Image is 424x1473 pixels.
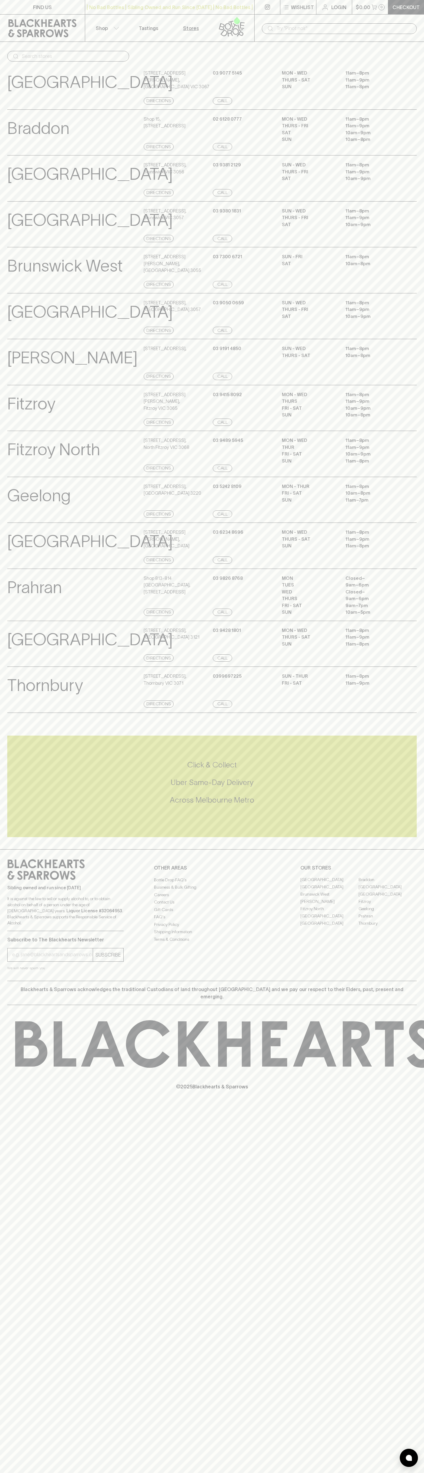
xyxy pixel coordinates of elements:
[213,299,244,306] p: 03 9050 0659
[346,543,400,549] p: 11am – 8pm
[282,589,336,596] p: WED
[154,891,270,898] a: Careers
[380,5,383,9] p: 0
[346,634,400,641] p: 11am – 9pm
[213,253,242,260] p: 03 7300 6721
[7,208,173,233] p: [GEOGRAPHIC_DATA]
[346,490,400,497] p: 10am – 8pm
[213,556,232,564] a: Call
[154,936,270,943] a: Terms & Conditions
[282,582,336,589] p: TUES
[144,627,199,641] p: [STREET_ADDRESS] , [GEOGRAPHIC_DATA] 3121
[95,951,121,958] p: SUBSCRIBE
[213,327,232,334] a: Call
[127,15,170,42] a: Tastings
[282,253,336,260] p: SUN - FRI
[183,25,199,32] p: Stores
[282,437,336,444] p: MON - WED
[346,641,400,648] p: 11am – 8pm
[359,883,417,891] a: [GEOGRAPHIC_DATA]
[85,15,128,42] button: Shop
[144,673,186,686] p: [STREET_ADDRESS] , Thornbury VIC 3071
[213,654,232,662] a: Call
[144,116,185,129] p: Shop 15 , [STREET_ADDRESS]
[282,83,336,90] p: SUN
[331,4,346,11] p: Login
[300,905,359,913] a: Fitzroy North
[282,299,336,306] p: SUN - WED
[7,70,173,95] p: [GEOGRAPHIC_DATA]
[346,70,400,77] p: 11am – 8pm
[346,582,400,589] p: 9am – 6pm
[300,913,359,920] a: [GEOGRAPHIC_DATA]
[359,898,417,905] a: Fitzroy
[282,77,336,84] p: THURS - SAT
[346,595,400,602] p: 9am – 6pm
[282,444,336,451] p: THUR
[213,235,232,242] a: Call
[346,627,400,634] p: 11am – 8pm
[144,143,174,150] a: Directions
[7,627,173,652] p: [GEOGRAPHIC_DATA]
[213,700,232,708] a: Call
[346,529,400,536] p: 11am – 8pm
[346,221,400,228] p: 10am – 9pm
[7,896,124,926] p: It is against the law to sell or supply alcohol to, or to obtain alcohol on behalf of a person un...
[144,253,211,274] p: [STREET_ADDRESS][PERSON_NAME] , [GEOGRAPHIC_DATA] 3055
[282,208,336,215] p: SUN - WED
[346,253,400,260] p: 11am – 8pm
[276,24,412,33] input: Try "Pinot noir"
[282,352,336,359] p: THURS - SAT
[346,405,400,412] p: 10am – 9pm
[22,52,124,61] input: Search stores
[282,627,336,634] p: MON - WED
[7,345,138,370] p: [PERSON_NAME]
[282,70,336,77] p: MON - WED
[282,169,336,175] p: THURS - FRI
[359,920,417,927] a: Thornbury
[282,313,336,320] p: SAT
[346,83,400,90] p: 11am – 8pm
[7,965,124,971] p: We will never spam you
[144,529,211,549] p: [STREET_ADDRESS][PERSON_NAME] , [GEOGRAPHIC_DATA]
[154,884,270,891] a: Business & Bulk Gifting
[12,986,412,1000] p: Blackhearts & Sparrows acknowledges the traditional Custodians of land throughout [GEOGRAPHIC_DAT...
[213,627,241,634] p: 03 9428 1801
[154,876,270,883] a: Bottle Drop FAQ's
[144,299,201,313] p: [STREET_ADDRESS] , [GEOGRAPHIC_DATA] 3057
[282,602,336,609] p: FRI - SAT
[359,905,417,913] a: Geelong
[282,451,336,458] p: FRI - SAT
[213,419,232,426] a: Call
[7,575,62,600] p: Prahran
[282,483,336,490] p: MON - THUR
[300,898,359,905] a: [PERSON_NAME]
[144,281,174,288] a: Directions
[213,575,243,582] p: 03 9826 8768
[346,483,400,490] p: 11am – 8pm
[346,437,400,444] p: 11am – 8pm
[282,116,336,123] p: MON - WED
[7,777,417,787] h5: Uber Same-Day Delivery
[7,736,417,837] div: Call to action block
[346,122,400,129] p: 11am – 9pm
[144,373,174,380] a: Directions
[282,391,336,398] p: MON - WED
[282,221,336,228] p: SAT
[144,437,189,451] p: [STREET_ADDRESS] , North Fitzroy VIC 3068
[144,654,174,662] a: Directions
[7,391,55,416] p: Fitzroy
[144,70,211,90] p: [STREET_ADDRESS][PERSON_NAME] , [GEOGRAPHIC_DATA] VIC 3067
[213,673,242,680] p: 0399697225
[7,936,124,943] p: Subscribe to The Blackhearts Newsletter
[7,673,83,698] p: Thornbury
[144,510,174,518] a: Directions
[346,458,400,465] p: 11am – 8pm
[282,680,336,687] p: Fri - Sat
[359,913,417,920] a: Prahran
[282,306,336,313] p: THURS - FRI
[346,136,400,143] p: 10am – 8pm
[346,299,400,306] p: 11am – 8pm
[139,25,158,32] p: Tastings
[7,437,100,462] p: Fitzroy North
